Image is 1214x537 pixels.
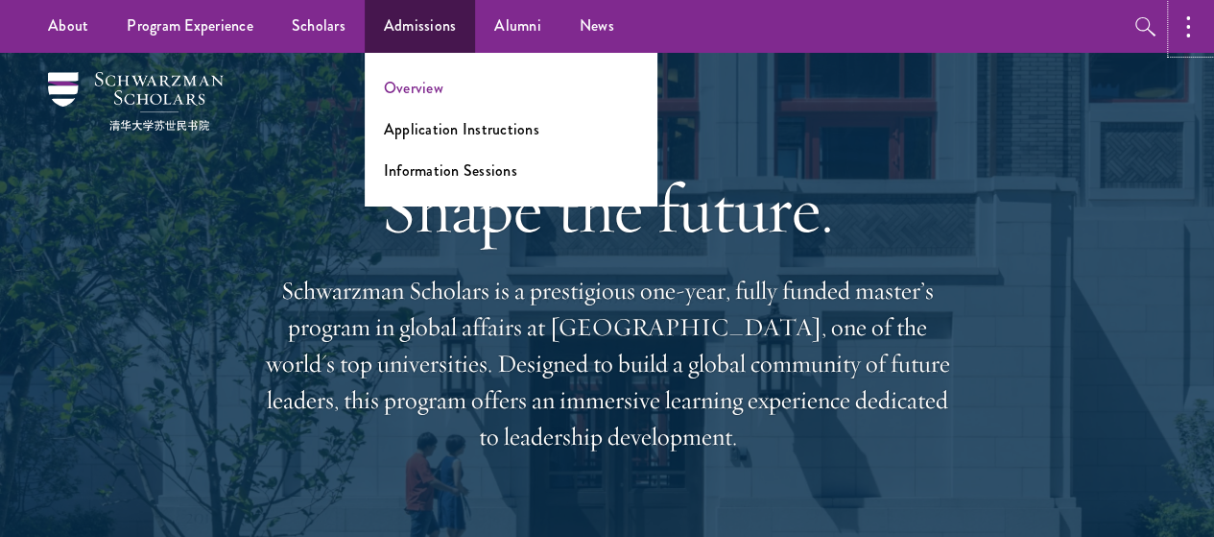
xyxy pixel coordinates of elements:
[384,77,443,99] a: Overview
[384,118,539,140] a: Application Instructions
[384,159,517,182] a: Information Sessions
[262,273,953,455] p: Schwarzman Scholars is a prestigious one-year, fully funded master’s program in global affairs at...
[48,72,224,131] img: Schwarzman Scholars
[262,168,953,249] h1: Shape the future.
